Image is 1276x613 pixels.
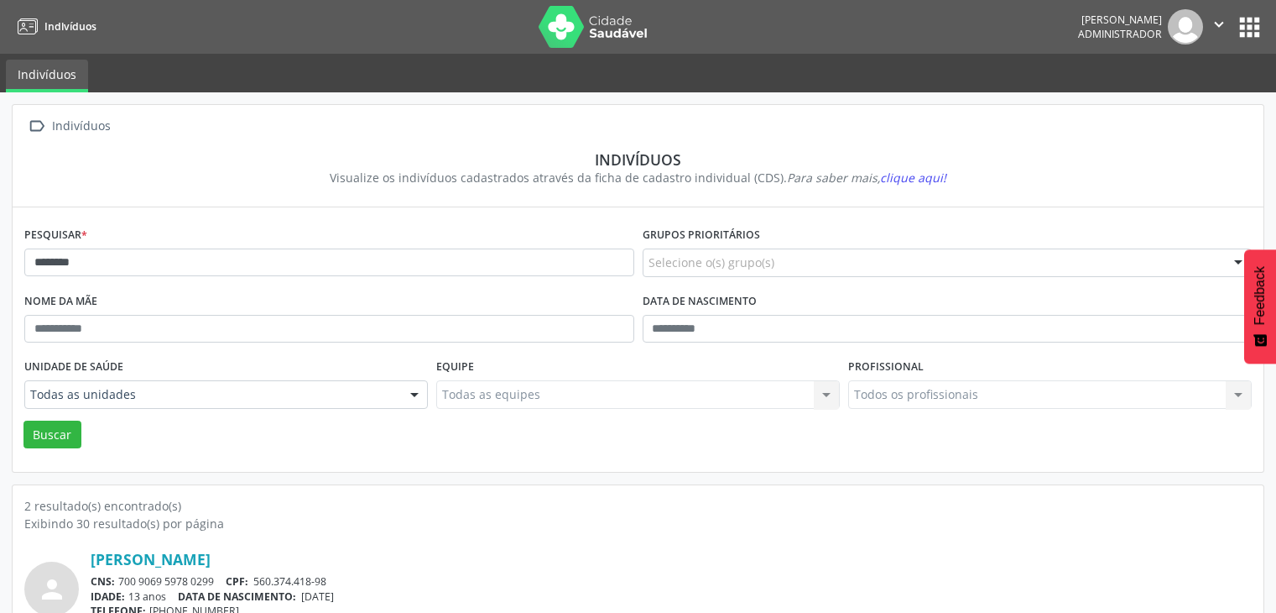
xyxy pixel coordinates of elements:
span: DATA DE NASCIMENTO: [178,589,296,604]
button: Buscar [23,421,81,449]
div: Exibindo 30 resultado(s) por página [24,515,1252,532]
span: Administrador [1078,27,1162,41]
span: CNS: [91,574,115,589]
span: Selecione o(s) grupo(s) [648,254,774,271]
label: Profissional [848,354,924,380]
a: Indivíduos [6,60,88,92]
img: img [1168,9,1203,45]
label: Pesquisar [24,223,87,249]
span: Todas as unidades [30,386,393,403]
div: Visualize os indivíduos cadastrados através da ficha de cadastro individual (CDS). [36,169,1240,186]
span: 560.374.418-98 [253,574,326,589]
div: 13 anos [91,589,1252,604]
a:  Indivíduos [24,114,113,139]
span: Indivíduos [44,19,96,34]
div: 2 resultado(s) encontrado(s) [24,497,1252,515]
label: Grupos prioritários [643,223,760,249]
label: Data de nascimento [643,289,757,315]
i: Para saber mais, [787,170,946,186]
button: apps [1235,13,1264,42]
button: Feedback - Mostrar pesquisa [1244,249,1276,364]
div: 700 9069 5978 0299 [91,574,1252,589]
span: Feedback [1253,266,1268,325]
div: [PERSON_NAME] [1078,13,1162,27]
i:  [1210,15,1228,34]
span: clique aqui! [880,170,946,186]
button:  [1203,9,1235,45]
div: Indivíduos [36,150,1240,169]
label: Equipe [436,354,474,380]
span: CPF: [226,574,248,589]
div: Indivíduos [49,114,113,139]
a: Indivíduos [12,13,96,40]
span: [DATE] [301,589,334,604]
label: Unidade de saúde [24,354,123,380]
a: [PERSON_NAME] [91,550,211,568]
i:  [24,114,49,139]
label: Nome da mãe [24,289,97,315]
span: IDADE: [91,589,125,604]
